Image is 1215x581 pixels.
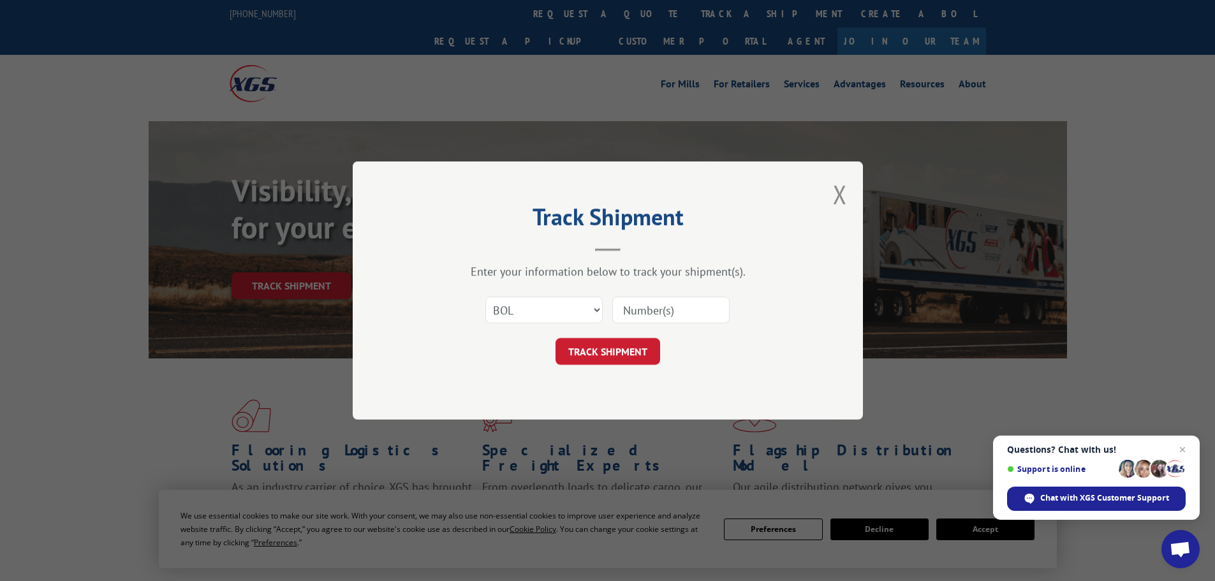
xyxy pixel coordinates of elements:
[1007,445,1186,455] span: Questions? Chat with us!
[833,177,847,211] button: Close modal
[556,338,660,365] button: TRACK SHIPMENT
[1175,442,1190,457] span: Close chat
[1007,464,1114,474] span: Support is online
[1161,530,1200,568] div: Open chat
[416,264,799,279] div: Enter your information below to track your shipment(s).
[612,297,730,323] input: Number(s)
[416,208,799,232] h2: Track Shipment
[1040,492,1169,504] span: Chat with XGS Customer Support
[1007,487,1186,511] div: Chat with XGS Customer Support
